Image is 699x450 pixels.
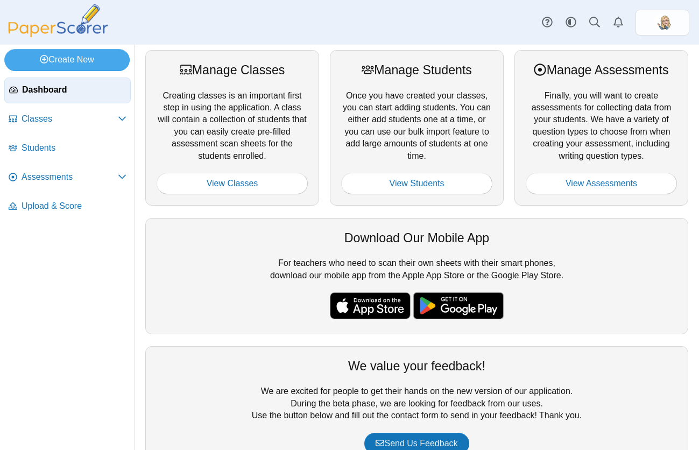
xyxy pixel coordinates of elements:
[22,171,118,183] span: Assessments
[514,50,688,206] div: Finally, you will want to create assessments for collecting data from your students. We have a va...
[330,292,411,319] img: apple-store-badge.svg
[157,173,308,194] a: View Classes
[4,4,112,37] img: PaperScorer
[22,142,126,154] span: Students
[157,229,677,247] div: Download Our Mobile App
[636,10,689,36] a: ps.zKYLFpFWctilUouI
[22,200,126,212] span: Upload & Score
[341,173,492,194] a: View Students
[22,113,118,125] span: Classes
[145,218,688,334] div: For teachers who need to scan their own sheets with their smart phones, download our mobile app f...
[157,61,308,79] div: Manage Classes
[4,136,131,161] a: Students
[654,14,671,31] span: Emily Wasley
[654,14,671,31] img: ps.zKYLFpFWctilUouI
[330,50,504,206] div: Once you have created your classes, you can start adding students. You can either add students on...
[376,439,457,448] span: Send Us Feedback
[606,11,630,34] a: Alerts
[157,357,677,375] div: We value your feedback!
[4,107,131,132] a: Classes
[4,194,131,220] a: Upload & Score
[4,78,131,103] a: Dashboard
[22,84,126,96] span: Dashboard
[4,165,131,191] a: Assessments
[526,61,677,79] div: Manage Assessments
[4,30,112,39] a: PaperScorer
[4,49,130,71] a: Create New
[413,292,504,319] img: google-play-badge.png
[145,50,319,206] div: Creating classes is an important first step in using the application. A class will contain a coll...
[526,173,677,194] a: View Assessments
[341,61,492,79] div: Manage Students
